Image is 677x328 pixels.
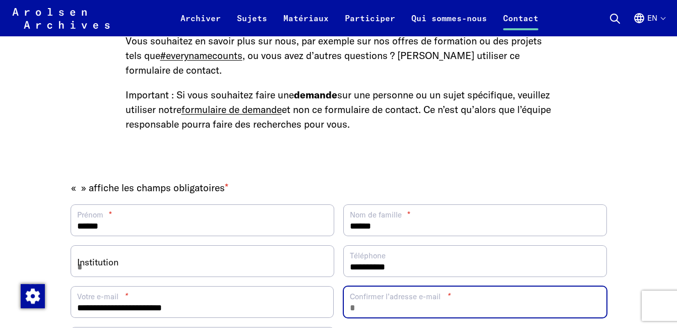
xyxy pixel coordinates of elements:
a: Qui sommes-nous [403,12,495,36]
a: Archiver [172,12,229,36]
nav: Primaire [172,6,546,30]
a: Participer [337,12,403,36]
a: Contact [495,12,546,36]
a: Sujets [229,12,275,36]
img: Modifier le consentement [21,284,45,308]
p: Important : Si vous souhaitez faire une sur une personne ou un sujet spécifique, veuillez utilise... [126,88,552,132]
p: Vous souhaitez en savoir plus sur nous, par exemple sur nos offres de formation ou des projets te... [126,34,552,78]
a: Matériaux [275,12,337,36]
strong: demande [294,89,337,101]
font: En [647,14,657,22]
a: #everynamecounts [160,49,242,62]
button: Allemand, Sélection de la langue [633,12,665,36]
font: « » affiche les champs obligatoires [71,182,225,194]
a: formulaire de demande [181,103,282,116]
